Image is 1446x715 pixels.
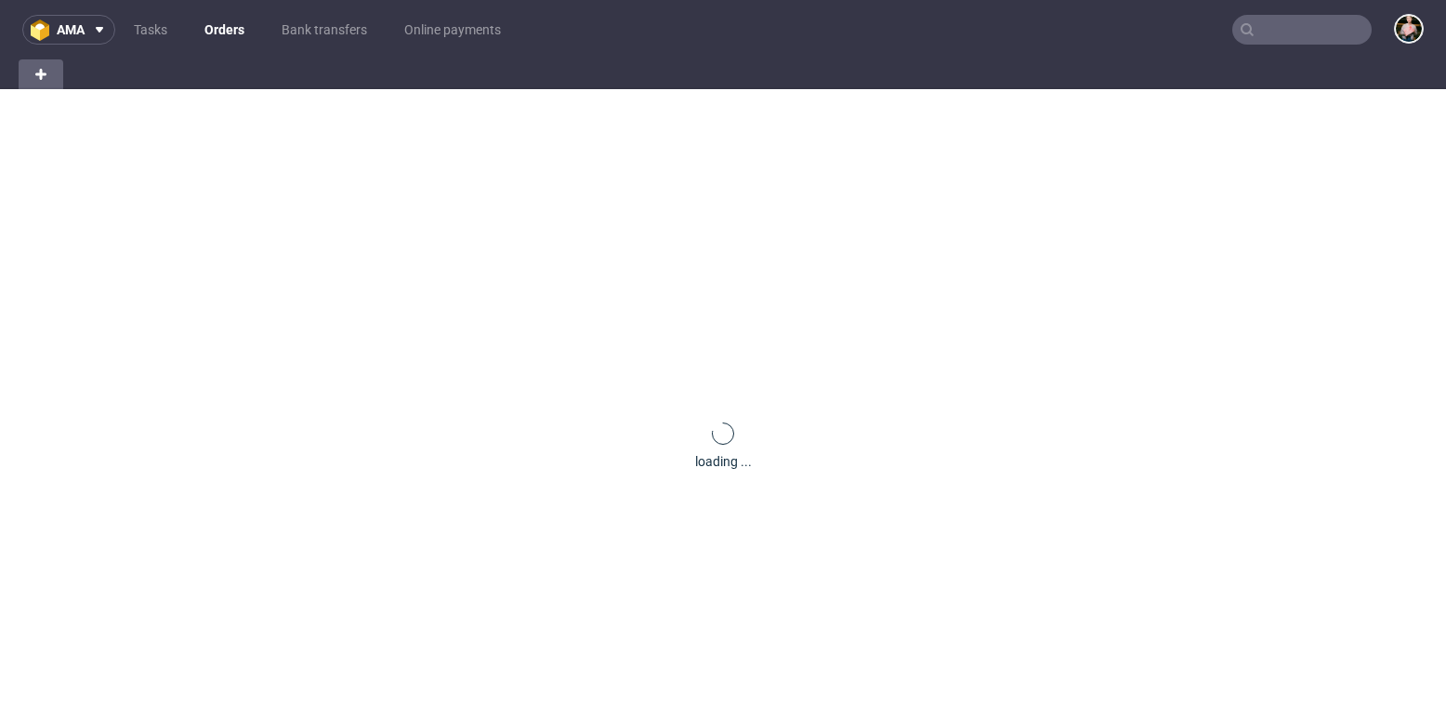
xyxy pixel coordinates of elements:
[270,15,378,45] a: Bank transfers
[393,15,512,45] a: Online payments
[1396,16,1422,42] img: Marta Tomaszewska
[57,23,85,36] span: ama
[123,15,178,45] a: Tasks
[695,452,752,471] div: loading ...
[193,15,256,45] a: Orders
[22,15,115,45] button: ama
[31,19,57,41] img: logo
